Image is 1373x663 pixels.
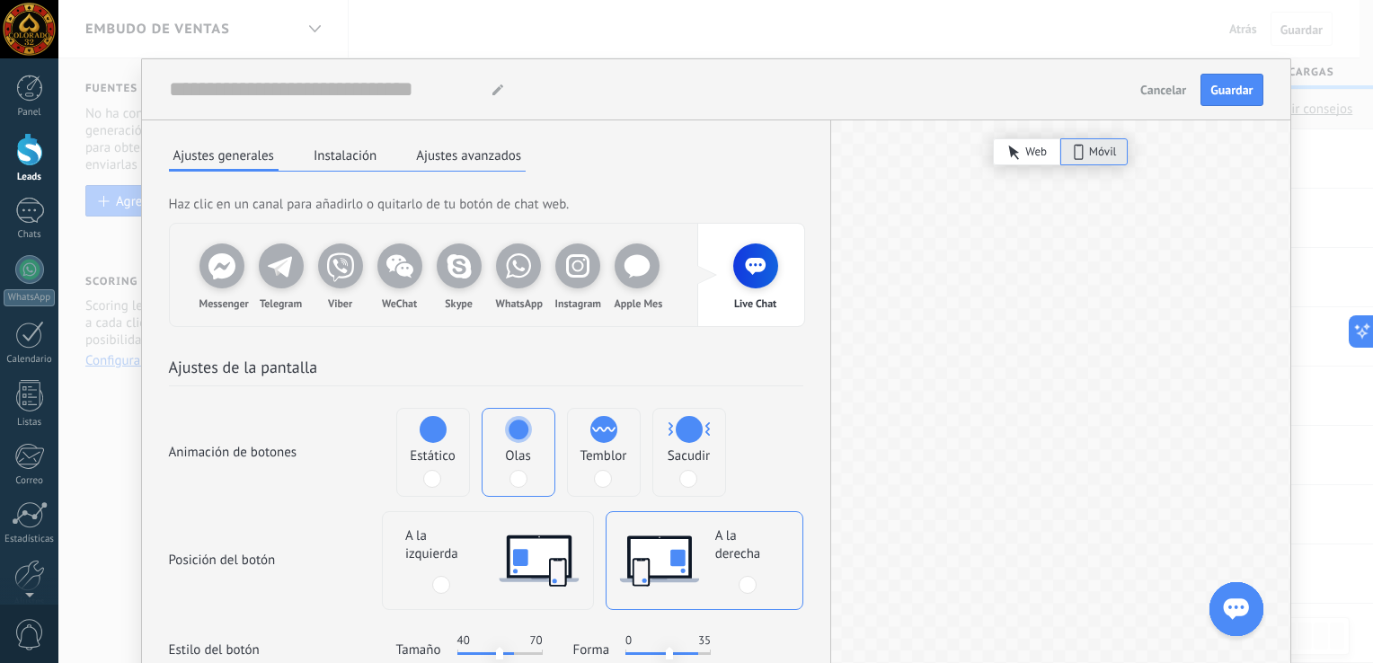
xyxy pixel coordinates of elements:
[615,297,660,311] span: Apple Mes
[4,172,56,183] div: Leads
[169,356,803,386] h2: Ajustes de la pantalla
[4,289,55,306] div: WhatsApp
[169,142,279,172] button: Ajustes generales
[505,447,530,465] span: Olas
[405,527,476,563] span: A la izquierda
[496,243,541,306] div: WhatsApp
[259,243,304,306] div: Telegram
[377,243,422,306] div: WeChat
[169,552,315,570] span: Posición del botón
[496,297,541,311] span: WhatsApp
[309,142,381,169] button: Instalación
[4,229,56,241] div: Chats
[169,641,315,659] span: Estilo del botón
[1140,84,1186,96] span: Cancelar
[715,527,780,563] span: A la derecha
[529,632,542,650] span: 70
[580,447,627,465] span: Temblor
[555,297,600,311] span: Instagram
[733,297,778,311] span: Live Chat
[1025,143,1047,161] span: Web
[625,632,632,650] span: 0
[615,243,660,306] div: Apple Mes
[199,297,244,311] span: Messenger
[377,297,422,311] span: WeChat
[412,142,526,169] button: Ajustes avanzados
[4,534,56,545] div: Estadísticas
[4,354,56,366] div: Calendario
[410,447,455,465] span: Estático
[457,632,470,650] span: 40
[318,297,363,311] span: Viber
[4,475,56,487] div: Correo
[733,243,778,306] div: Live Chat
[698,632,711,650] span: 35
[1132,76,1194,103] button: Cancelar
[437,297,482,311] span: Skype
[169,444,315,462] span: Animación de botones
[437,243,482,306] div: Skype
[169,193,803,223] h2: Haz clic en un canal para añadirlo o quitarlo de tu botón de chat web.
[318,243,363,306] div: Viber
[4,107,56,119] div: Panel
[1200,74,1262,106] button: Guardar
[259,297,304,311] span: Telegram
[4,417,56,429] div: Listas
[555,243,600,306] div: Instagram
[668,447,710,465] span: Sacudir
[1089,143,1117,161] span: Móvil
[199,243,244,306] div: Messenger
[1210,84,1253,96] span: Guardar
